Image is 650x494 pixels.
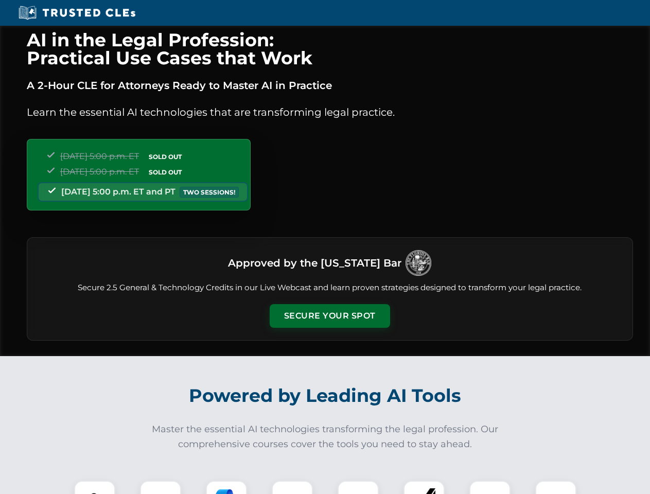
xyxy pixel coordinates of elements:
span: [DATE] 5:00 p.m. ET [60,167,139,177]
h2: Powered by Leading AI Tools [40,378,610,414]
h1: AI in the Legal Profession: Practical Use Cases that Work [27,31,633,67]
h3: Approved by the [US_STATE] Bar [228,254,401,272]
span: SOLD OUT [145,167,185,178]
img: Trusted CLEs [15,5,138,21]
span: [DATE] 5:00 p.m. ET [60,151,139,161]
p: Secure 2.5 General & Technology Credits in our Live Webcast and learn proven strategies designed ... [40,282,620,294]
span: SOLD OUT [145,151,185,162]
p: Learn the essential AI technologies that are transforming legal practice. [27,104,633,120]
button: Secure Your Spot [270,304,390,328]
p: A 2-Hour CLE for Attorneys Ready to Master AI in Practice [27,77,633,94]
p: Master the essential AI technologies transforming the legal profession. Our comprehensive courses... [145,422,505,452]
img: Logo [406,250,431,276]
